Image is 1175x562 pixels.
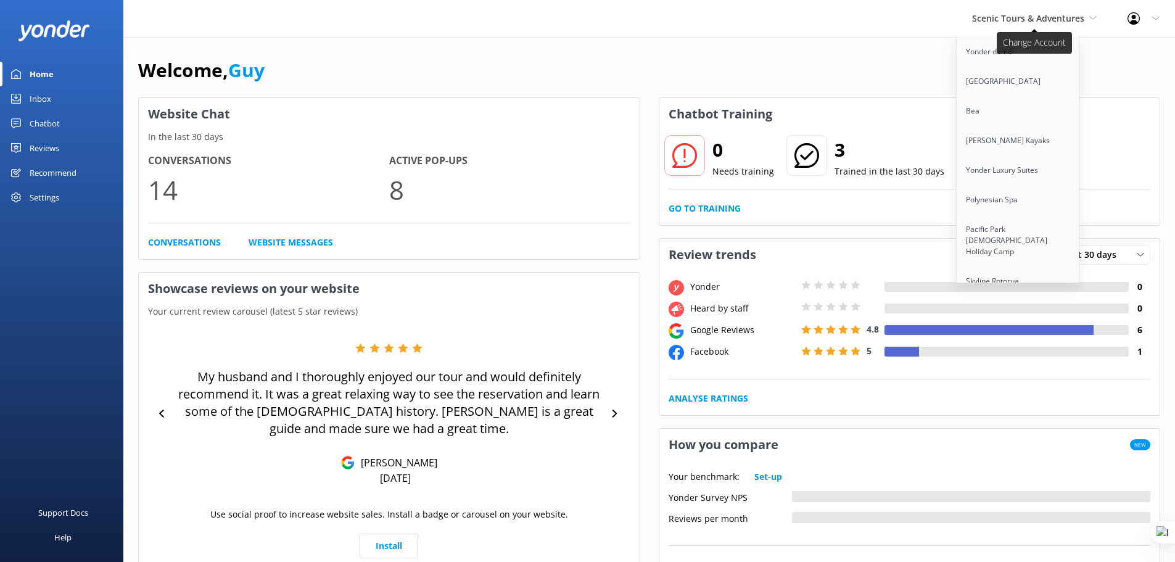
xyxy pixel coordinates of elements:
h4: Conversations [148,153,389,169]
h1: Welcome, [138,56,265,85]
p: Needs training [712,165,774,178]
a: Install [360,534,418,558]
h4: 0 [1129,302,1150,315]
span: New [1130,439,1150,450]
p: Use social proof to increase website sales. Install a badge or carousel on your website. [210,508,568,521]
div: Yonder Survey NPS [669,491,792,502]
div: Heard by staff [687,302,798,315]
div: Facebook [687,345,798,358]
div: Reviews [30,136,59,160]
p: 8 [389,169,630,210]
a: Yonder demo [957,37,1080,67]
span: Last 30 days [1064,248,1124,262]
a: Pacific Park [DEMOGRAPHIC_DATA] Holiday Camp [957,215,1080,267]
p: 14 [148,169,389,210]
h3: Website Chat [139,98,640,130]
div: Reviews per month [669,512,792,523]
a: Yonder Luxury Suites [957,155,1080,185]
div: Chatbot [30,111,60,136]
h4: 6 [1129,323,1150,337]
p: Your benchmark: [669,470,740,484]
div: Google Reviews [687,323,798,337]
a: Guy [228,57,265,83]
h3: Review trends [659,239,765,271]
p: [DATE] [380,471,411,485]
img: yonder-white-logo.png [19,20,89,41]
span: Scenic Tours & Adventures [972,12,1084,24]
h4: 1 [1129,345,1150,358]
p: Your current review carousel (latest 5 star reviews) [139,305,640,318]
div: Settings [30,185,59,210]
div: Help [54,525,72,550]
h4: 0 [1129,280,1150,294]
a: Go to Training [669,202,741,215]
div: Recommend [30,160,76,185]
h3: Chatbot Training [659,98,781,130]
a: [PERSON_NAME] Kayaks [957,126,1080,155]
p: Trained in the last 30 days [835,165,944,178]
a: Analyse Ratings [669,392,748,405]
div: Inbox [30,86,51,111]
div: Home [30,62,54,86]
h3: Showcase reviews on your website [139,273,640,305]
img: Google Reviews [341,456,355,469]
span: 5 [867,345,872,357]
h4: Active Pop-ups [389,153,630,169]
a: Conversations [148,236,221,249]
a: Set-up [754,470,782,484]
a: Polynesian Spa [957,185,1080,215]
a: Website Messages [249,236,333,249]
p: In the last 30 days [139,130,640,144]
h2: 0 [712,135,774,165]
p: [PERSON_NAME] [355,456,437,469]
span: 4.8 [867,323,879,335]
h3: How you compare [659,429,788,461]
div: Support Docs [38,500,88,525]
a: Skyline Rotorua [957,267,1080,296]
h2: 3 [835,135,944,165]
p: My husband and I thoroughly enjoyed our tour and would definitely recommend it. It was a great re... [173,368,606,437]
a: Bea [957,96,1080,126]
a: [GEOGRAPHIC_DATA] [957,67,1080,96]
div: Yonder [687,280,798,294]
